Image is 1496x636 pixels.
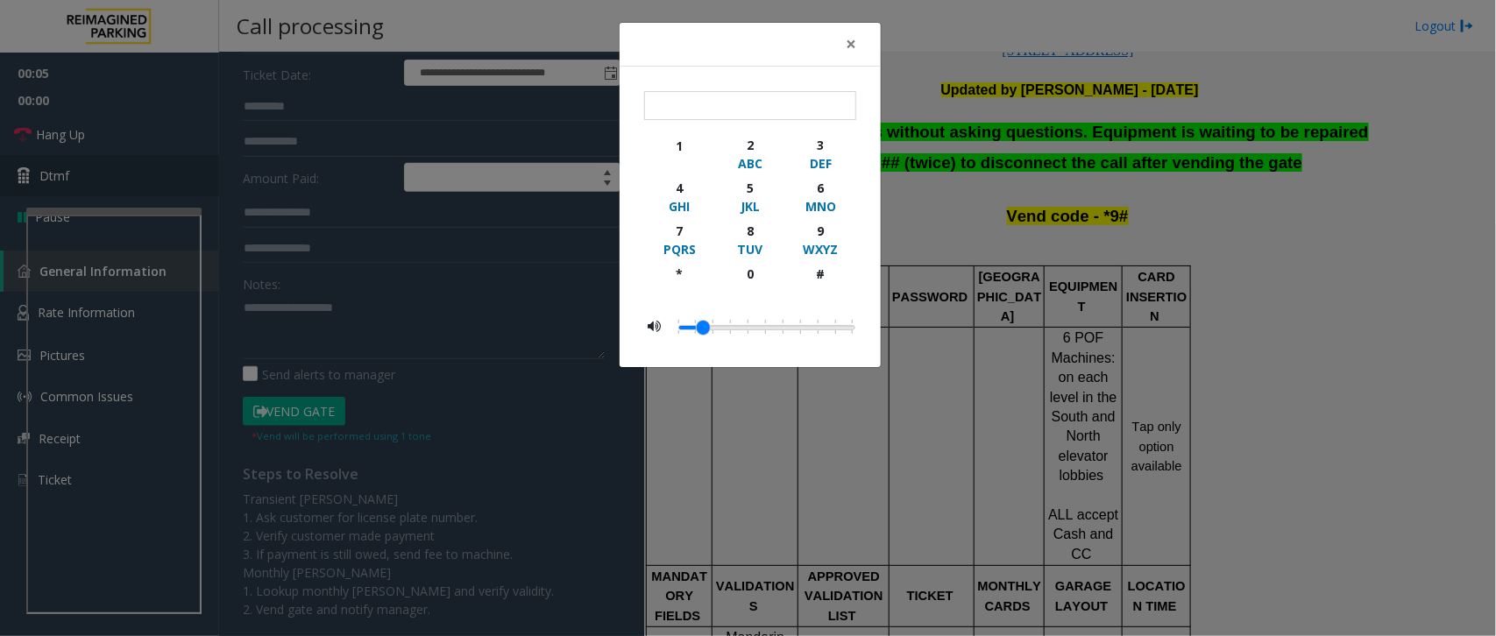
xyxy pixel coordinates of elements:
[792,315,810,338] li: 0.35
[845,315,853,338] li: 0.5
[797,179,845,197] div: 6
[846,32,856,56] span: ×
[833,23,869,66] button: Close
[797,154,845,173] div: DEF
[714,132,785,175] button: 2ABC
[797,197,845,216] div: MNO
[726,222,774,240] div: 8
[726,179,774,197] div: 5
[656,240,704,258] div: PQRS
[644,175,715,218] button: 4GHI
[656,137,704,155] div: 1
[714,261,785,302] button: 0
[697,321,710,335] a: Drag
[797,222,845,240] div: 9
[656,179,704,197] div: 4
[785,132,856,175] button: 3DEF
[797,240,845,258] div: WXYZ
[705,315,722,338] li: 0.1
[775,315,792,338] li: 0.3
[726,240,774,258] div: TUV
[797,136,845,154] div: 3
[726,154,774,173] div: ABC
[714,218,785,261] button: 8TUV
[740,315,757,338] li: 0.2
[785,218,856,261] button: 9WXYZ
[785,261,856,302] button: #
[785,175,856,218] button: 6MNO
[726,265,774,283] div: 0
[714,175,785,218] button: 5JKL
[810,315,827,338] li: 0.4
[644,132,715,175] button: 1
[797,265,845,283] div: #
[656,197,704,216] div: GHI
[678,315,687,338] li: 0
[722,315,740,338] li: 0.15
[827,315,845,338] li: 0.45
[726,197,774,216] div: JKL
[656,222,704,240] div: 7
[644,218,715,261] button: 7PQRS
[726,136,774,154] div: 2
[687,315,705,338] li: 0.05
[757,315,775,338] li: 0.25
